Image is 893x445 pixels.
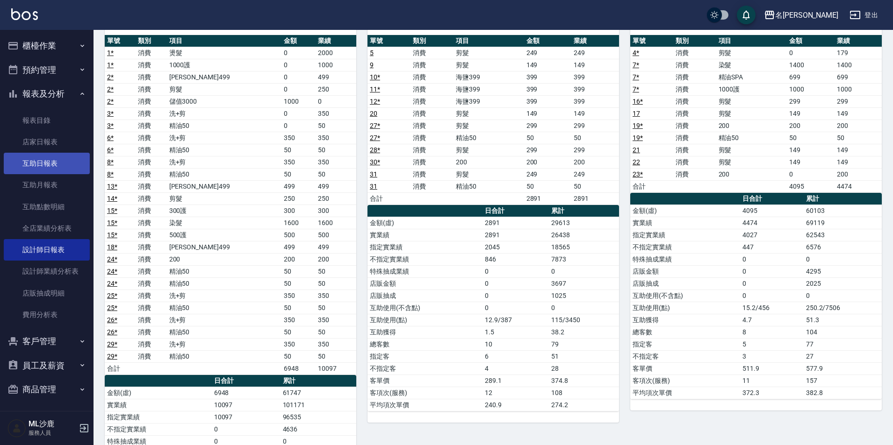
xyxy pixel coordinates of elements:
[787,120,834,132] td: 200
[630,302,740,314] td: 互助使用(點)
[571,132,619,144] td: 50
[483,229,549,241] td: 2891
[316,156,356,168] td: 350
[370,170,377,178] a: 31
[716,47,787,59] td: 剪髮
[136,265,166,277] td: 消費
[167,132,281,144] td: 洗+剪
[167,253,281,265] td: 200
[167,205,281,217] td: 300護
[281,35,316,47] th: 金額
[4,283,90,304] a: 店販抽成明細
[483,277,549,290] td: 0
[673,71,716,83] td: 消費
[716,35,787,47] th: 項目
[281,314,316,326] td: 350
[571,83,619,95] td: 399
[571,180,619,192] td: 50
[740,229,803,241] td: 4027
[835,83,882,95] td: 1000
[316,302,356,314] td: 50
[167,47,281,59] td: 燙髮
[571,120,619,132] td: 299
[454,156,524,168] td: 200
[716,156,787,168] td: 剪髮
[316,144,356,156] td: 50
[524,107,572,120] td: 149
[4,34,90,58] button: 櫃檯作業
[367,217,483,229] td: 金額(虛)
[281,290,316,302] td: 350
[410,168,454,180] td: 消費
[760,6,842,25] button: 名[PERSON_NAME]
[630,229,740,241] td: 指定實業績
[410,47,454,59] td: 消費
[136,47,166,59] td: 消費
[524,71,572,83] td: 399
[316,168,356,180] td: 50
[787,144,834,156] td: 149
[673,120,716,132] td: 消費
[7,419,26,438] img: Person
[787,132,834,144] td: 50
[316,277,356,290] td: 50
[835,71,882,83] td: 699
[410,180,454,192] td: 消費
[740,277,803,290] td: 0
[740,290,803,302] td: 0
[835,180,882,192] td: 4474
[835,35,882,47] th: 業績
[370,110,377,117] a: 20
[483,314,549,326] td: 12.9/387
[524,35,572,47] th: 金額
[483,290,549,302] td: 0
[167,290,281,302] td: 洗+剪
[716,95,787,107] td: 剪髮
[316,35,356,47] th: 業績
[136,180,166,192] td: 消費
[316,192,356,205] td: 250
[716,168,787,180] td: 200
[167,35,281,47] th: 項目
[524,156,572,168] td: 200
[136,120,166,132] td: 消費
[281,277,316,290] td: 50
[787,95,834,107] td: 299
[281,253,316,265] td: 200
[136,253,166,265] td: 消費
[524,59,572,71] td: 149
[167,217,281,229] td: 染髮
[673,59,716,71] td: 消費
[633,158,640,166] a: 22
[549,314,619,326] td: 115/3450
[316,132,356,144] td: 350
[281,132,316,144] td: 350
[136,71,166,83] td: 消費
[571,35,619,47] th: 業績
[281,120,316,132] td: 0
[483,253,549,265] td: 846
[167,120,281,132] td: 精油50
[804,302,882,314] td: 250.2/7506
[136,290,166,302] td: 消費
[316,241,356,253] td: 499
[524,83,572,95] td: 399
[835,156,882,168] td: 149
[136,156,166,168] td: 消費
[367,35,410,47] th: 單號
[316,265,356,277] td: 50
[524,180,572,192] td: 50
[167,241,281,253] td: [PERSON_NAME]499
[167,83,281,95] td: 剪髮
[454,95,524,107] td: 海鹽399
[787,71,834,83] td: 699
[804,277,882,290] td: 2025
[630,35,673,47] th: 單號
[367,205,619,411] table: a dense table
[571,168,619,180] td: 249
[549,302,619,314] td: 0
[835,132,882,144] td: 50
[630,193,882,399] table: a dense table
[630,253,740,265] td: 特殊抽成業績
[673,132,716,144] td: 消費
